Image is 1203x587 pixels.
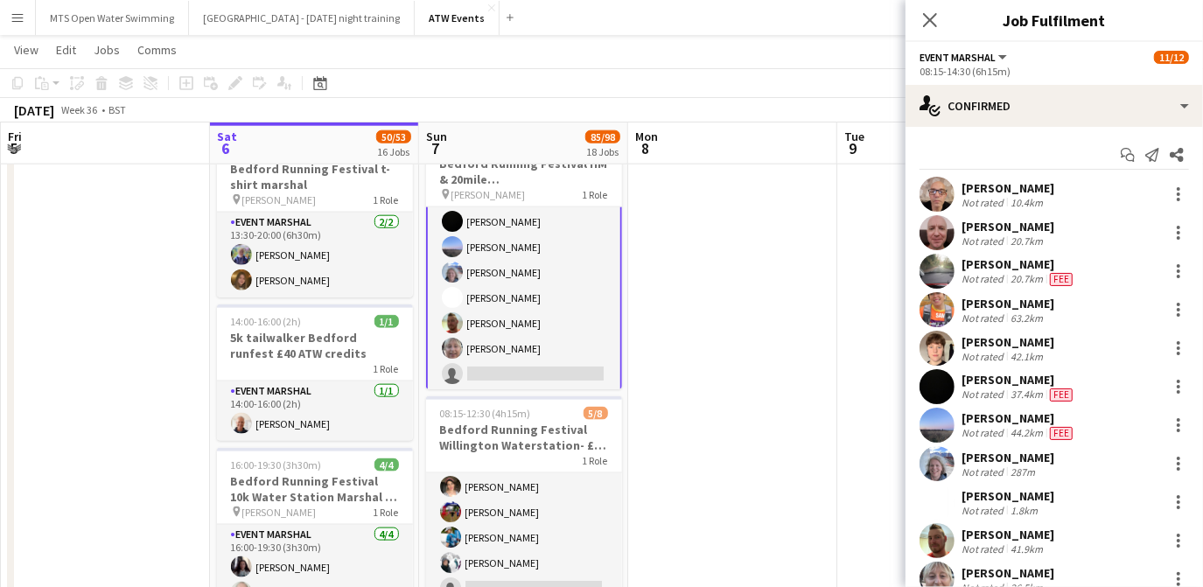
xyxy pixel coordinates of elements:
span: 5 [5,138,22,158]
span: Sun [426,129,447,144]
div: 44.2km [1007,426,1046,440]
div: Not rated [962,388,1007,402]
span: 11/12 [1154,51,1189,64]
h3: 5k tailwalker Bedford runfest £40 ATW credits [217,330,413,361]
span: Sat [217,129,237,144]
span: Fee [1050,427,1073,440]
div: [PERSON_NAME] [962,488,1054,504]
button: Event Marshal [920,51,1010,64]
span: 85/98 [585,130,620,143]
div: 08:15-14:30 (6h15m) [920,65,1189,78]
div: Crew has different fees then in role [1046,388,1076,402]
div: 287m [1007,465,1039,479]
span: [PERSON_NAME] [451,188,526,201]
div: Not rated [962,542,1007,556]
span: Week 36 [58,103,101,116]
div: [PERSON_NAME] [962,296,1054,311]
div: 18 Jobs [586,145,619,158]
div: [PERSON_NAME] [962,256,1076,272]
span: 8 [633,138,658,158]
span: Fri [8,129,22,144]
h3: Bedford Running Festival 10k Water Station Marshal - £20 ATW credits per hour [217,473,413,505]
div: Not rated [962,426,1007,440]
span: Fee [1050,388,1073,402]
span: 1 Role [374,362,399,375]
div: Not rated [962,272,1007,286]
span: 4/4 [374,458,399,472]
span: [PERSON_NAME] [242,193,317,206]
app-card-role: Event Marshal1/114:00-16:00 (2h)[PERSON_NAME] [217,381,413,441]
span: 5/8 [584,407,608,420]
div: [PERSON_NAME] [962,527,1054,542]
div: [PERSON_NAME] [962,372,1076,388]
span: [PERSON_NAME] [242,506,317,519]
span: 1 Role [374,193,399,206]
a: Jobs [87,38,127,61]
button: ATW Events [415,1,500,35]
span: 1 Role [583,188,608,201]
app-card-role: [PERSON_NAME][PERSON_NAME][PERSON_NAME][PERSON_NAME][PERSON_NAME][PERSON_NAME][PERSON_NAME][PERSO... [426,51,622,393]
span: 16:00-19:30 (3h30m) [231,458,322,472]
span: 1 Role [374,506,399,519]
span: 08:15-12:30 (4h15m) [440,407,531,420]
button: [GEOGRAPHIC_DATA] - [DATE] night training [189,1,415,35]
div: Not rated [962,350,1007,363]
div: 16 Jobs [377,145,410,158]
div: 42.1km [1007,350,1046,363]
div: Confirmed [906,85,1203,127]
h3: Bedford Running Festival Willington Waterstation- £20 ATW credits per hour [426,422,622,453]
div: [PERSON_NAME] [962,180,1054,196]
span: Jobs [94,42,120,58]
span: 6 [214,138,237,158]
div: [DATE] [14,101,54,119]
h3: Bedford Running Festival t-shirt marshal [217,161,413,192]
app-job-card: 13:30-20:00 (6h30m)2/2Bedford Running Festival t-shirt marshal [PERSON_NAME]1 RoleEvent Marshal2/... [217,136,413,297]
div: 41.9km [1007,542,1046,556]
div: [PERSON_NAME] [962,565,1054,581]
div: [PERSON_NAME] [962,410,1076,426]
span: 14:00-16:00 (2h) [231,315,302,328]
div: 1.8km [1007,504,1041,517]
button: MTS Open Water Swimming [36,1,189,35]
span: Comms [137,42,177,58]
a: View [7,38,45,61]
h3: Bedford Running Festival HM & 20mile [GEOGRAPHIC_DATA] 1 priory [426,156,622,187]
div: Not rated [962,465,1007,479]
span: 50/53 [376,130,411,143]
div: Crew has different fees then in role [1046,272,1076,286]
span: 7 [423,138,447,158]
div: 10.4km [1007,196,1046,209]
div: BST [108,103,126,116]
div: 20.7km [1007,234,1046,248]
div: [PERSON_NAME] [962,334,1054,350]
div: [PERSON_NAME] [962,219,1054,234]
span: 9 [842,138,864,158]
div: Not rated [962,234,1007,248]
app-job-card: 14:00-16:00 (2h)1/15k tailwalker Bedford runfest £40 ATW credits1 RoleEvent Marshal1/114:00-16:00... [217,304,413,441]
div: Not rated [962,311,1007,325]
app-card-role: Event Marshal2/213:30-20:00 (6h30m)[PERSON_NAME][PERSON_NAME] [217,213,413,297]
span: Event Marshal [920,51,996,64]
span: Edit [56,42,76,58]
span: Mon [635,129,658,144]
span: Fee [1050,273,1073,286]
h3: Job Fulfilment [906,9,1203,31]
div: [PERSON_NAME] [962,450,1054,465]
span: Tue [844,129,864,144]
div: 63.2km [1007,311,1046,325]
div: Crew has different fees then in role [1046,426,1076,440]
div: 20.7km [1007,272,1046,286]
div: Not rated [962,196,1007,209]
span: View [14,42,38,58]
span: 1 Role [583,454,608,467]
span: 1/1 [374,315,399,328]
div: 37.4km [1007,388,1046,402]
app-job-card: 08:15-14:30 (6h15m)11/12Bedford Running Festival HM & 20mile [GEOGRAPHIC_DATA] 1 priory [PERSON_N... [426,130,622,389]
a: Edit [49,38,83,61]
a: Comms [130,38,184,61]
div: Not rated [962,504,1007,517]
